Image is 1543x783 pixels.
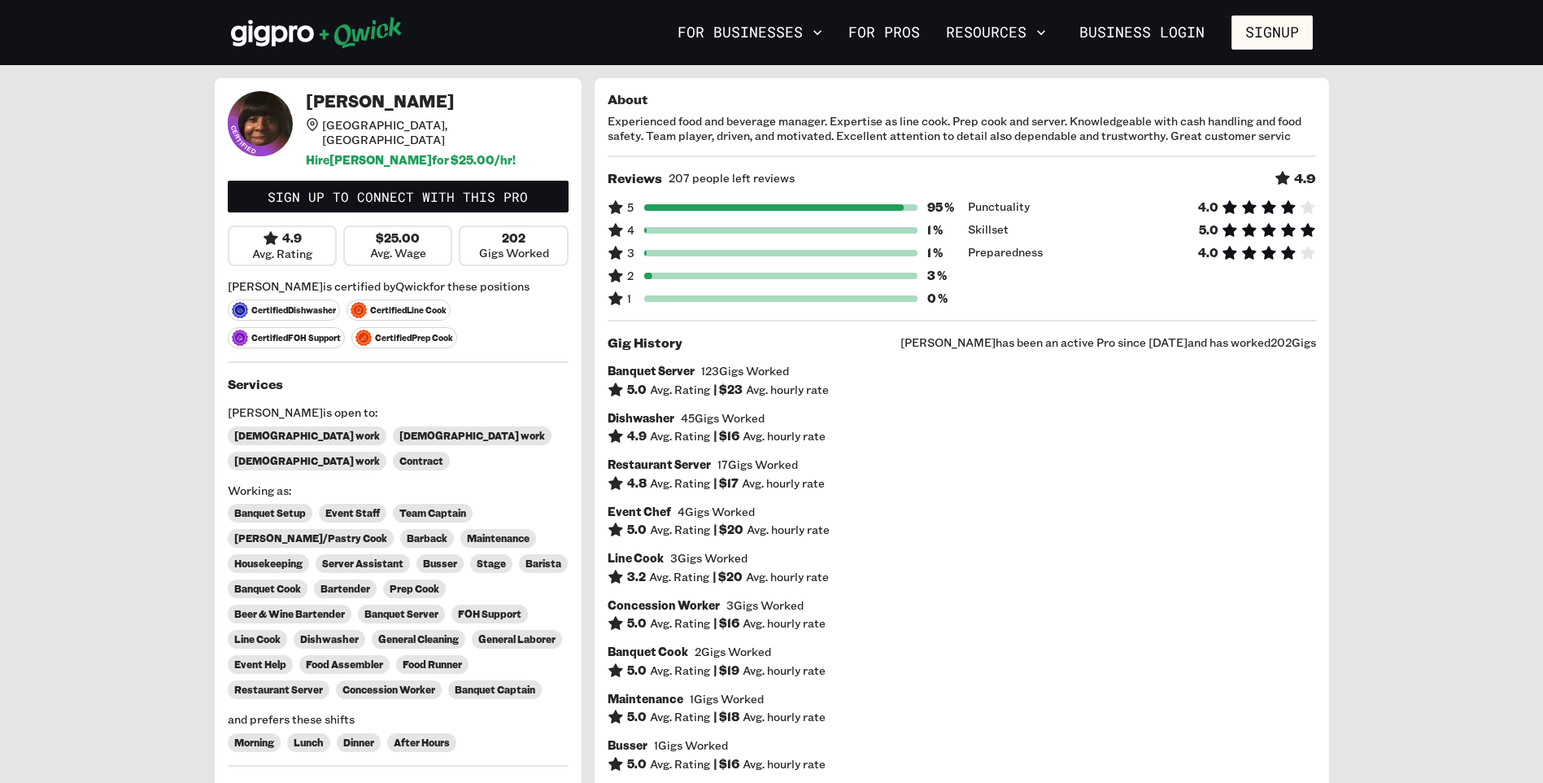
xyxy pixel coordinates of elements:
span: Avg. Rating [252,247,312,261]
span: Avg. hourly rate [742,476,825,491]
span: [DEMOGRAPHIC_DATA] work [234,430,380,442]
span: Restaurant Server [234,684,323,696]
span: Avg. hourly rate [747,523,830,537]
span: Avg. hourly rate [746,570,829,584]
h6: | $ 23 [713,383,743,397]
span: 2 [608,268,634,284]
span: Banquet Setup [234,507,306,519]
h6: 95 % [927,200,955,215]
span: Server Assistant [322,558,403,570]
img: svg+xml;base64,PHN2ZyB3aWR0aD0iNjQiIGhlaWdodD0iNjQiIHZpZXdCb3g9IjAgMCA2NCA2NCIgZmlsbD0ibm9uZSIgeG... [232,302,248,318]
span: Event Help [234,658,286,671]
span: Avg. hourly rate [746,383,829,397]
span: 4 Gigs Worked [678,505,755,519]
h6: | $ 17 [713,476,739,491]
span: Event Staff [325,507,380,519]
span: 3 Gigs Worked [670,551,748,566]
h6: 3.2 [627,570,646,584]
span: Barista [525,558,561,570]
h5: Gig History [608,335,682,351]
span: 45 Gigs Worked [681,411,765,426]
span: Skillset [968,222,1009,238]
span: Banquet Cook [234,583,301,595]
span: FOH Support [458,608,521,620]
span: 123 Gigs Worked [701,364,789,378]
h6: Busser [608,738,647,753]
span: Avg. hourly rate [743,616,826,631]
span: Morning [234,737,274,749]
span: 4 [608,222,634,238]
a: For Pros [842,19,926,46]
span: Food Assembler [306,658,383,671]
span: Concession Worker [342,684,435,696]
button: Signup [1231,15,1313,50]
span: Avg. Rating [650,710,710,724]
span: Team Captain [399,507,466,519]
span: Avg. Rating [650,616,710,631]
span: 207 people left reviews [669,171,795,186]
span: Avg. Rating [650,663,710,678]
span: [PERSON_NAME] is certified by Qwick for these positions [228,279,569,294]
h6: Restaurant Server [608,457,711,472]
span: Banquet Server [364,608,438,620]
h6: 3 % [927,269,955,283]
span: Avg. Rating [650,383,710,397]
span: Gigs Worked [479,246,549,260]
a: Sign up to connect with this Pro [228,181,569,213]
h6: | $ 20 [713,570,743,584]
span: [DEMOGRAPHIC_DATA] work [234,455,380,467]
h6: 1 % [927,246,955,260]
h6: 5.0 [627,710,647,724]
h6: Maintenance [608,692,683,706]
a: Business Login [1066,15,1218,50]
h6: 5.0 [627,383,647,397]
span: 1 Gigs Worked [690,692,764,706]
h6: 202 [502,231,525,246]
h6: | $ 16 [713,757,739,772]
h6: 5.0 [627,616,647,631]
h6: Hire [PERSON_NAME] for $ 25.00 /hr! [306,153,569,168]
h6: Event Chef [608,505,671,519]
span: Punctuality [968,199,1030,216]
h6: $25.00 [376,231,420,246]
span: 17 Gigs Worked [717,457,798,472]
h6: | $ 19 [713,663,739,678]
span: 1 Gigs Worked [654,738,728,753]
h6: 0 % [927,291,955,306]
span: Avg. hourly rate [743,757,826,772]
span: Beer & Wine Bartender [234,608,345,620]
span: Barback [407,532,447,545]
span: Busser [423,558,457,570]
span: Avg. hourly rate [743,663,826,678]
span: Food Runner [403,658,462,671]
span: Avg. Rating [650,523,710,537]
h6: 4.9 [627,429,647,444]
img: svg+xml;base64,PHN2ZyB3aWR0aD0iNjQiIGhlaWdodD0iNjQiIHZpZXdCb3g9IjAgMCA2NCA2NCIgZmlsbD0ibm9uZSIgeG... [351,302,367,318]
h6: Dishwasher [608,411,674,426]
h6: 5.0 [627,663,647,678]
h6: 1 % [927,223,955,238]
span: Bartender [320,583,370,595]
button: Resources [939,19,1053,46]
h5: Reviews [608,170,662,186]
h6: | $ 16 [713,429,739,444]
span: and prefers these shifts [228,712,569,727]
h6: 5.0 [1199,223,1218,238]
span: Housekeeping [234,558,303,570]
span: Dinner [343,737,374,749]
h5: About [608,91,1316,107]
span: Working as: [228,483,569,498]
h5: Services [228,376,569,392]
span: General Cleaning [378,633,459,645]
span: Avg. Rating [650,429,710,444]
div: 4.9 [263,230,302,247]
span: 2 Gigs Worked [695,645,771,659]
h6: 4.0 [1198,246,1218,260]
h6: | $ 20 [713,523,743,537]
h5: 4.9 [1294,170,1316,186]
span: Line Cook [234,633,281,645]
span: Experienced food and beverage manager. Expertise as line cook. Prep cook and server. Knowledgeabl... [608,114,1316,142]
span: [PERSON_NAME] has been an active Pro since [DATE] and has worked 202 Gigs [900,335,1316,350]
img: svg+xml;base64,PHN2ZyB3aWR0aD0iNjQiIGhlaWdodD0iNjQiIHZpZXdCb3g9IjAgMCA2NCA2NCIgZmlsbD0ibm9uZSIgeG... [355,330,372,346]
img: svg+xml;base64,PHN2ZyB3aWR0aD0iNjQiIGhlaWdodD0iNjQiIHZpZXdCb3g9IjAgMCA2NCA2NCIgZmlsbD0ibm9uZSIgeG... [232,330,248,346]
